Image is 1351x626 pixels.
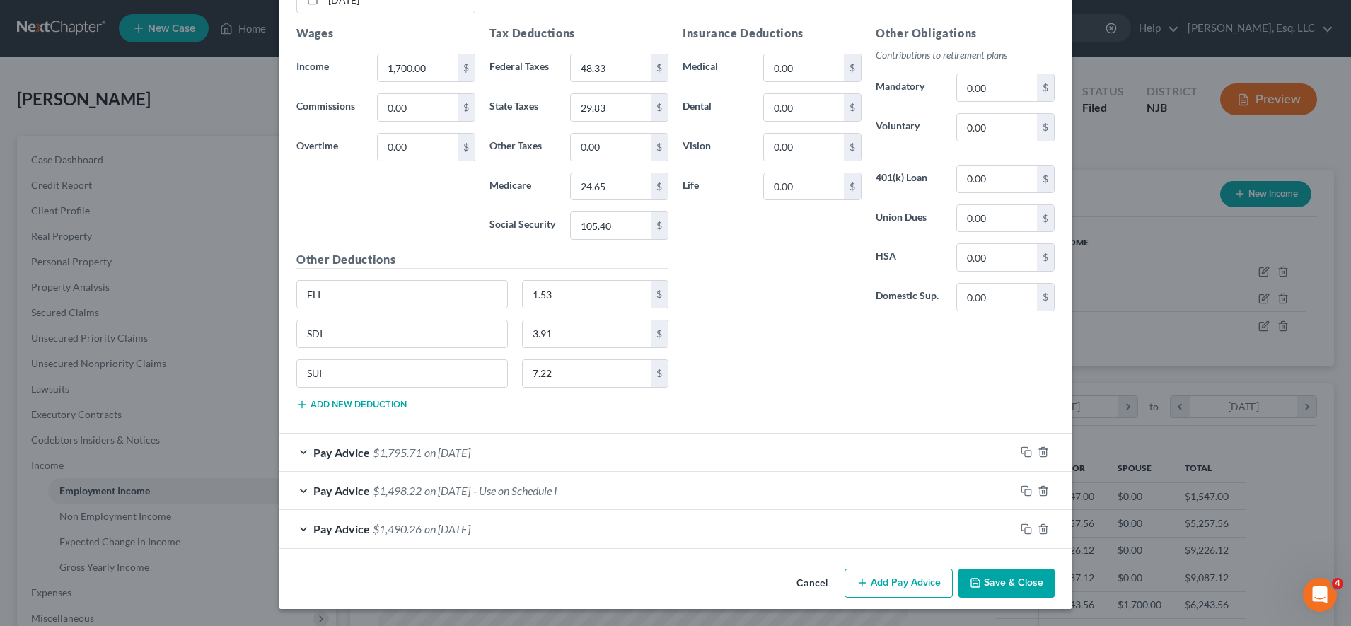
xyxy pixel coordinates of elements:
div: $ [1037,74,1054,101]
div: $ [844,134,861,161]
h5: Other Obligations [876,25,1055,42]
input: 0.00 [764,173,844,200]
div: $ [844,173,861,200]
div: $ [651,173,668,200]
input: 0.00 [957,244,1037,271]
div: $ [458,134,475,161]
span: on [DATE] [424,484,470,497]
input: Specify... [297,360,507,387]
h5: Tax Deductions [489,25,668,42]
span: - Use on Schedule I [473,484,557,497]
iframe: Intercom live chat [1303,578,1337,612]
span: Pay Advice [313,446,370,459]
div: $ [1037,244,1054,271]
span: on [DATE] [424,522,470,535]
button: Cancel [785,570,839,598]
div: $ [651,212,668,239]
input: Specify... [297,281,507,308]
input: 0.00 [957,114,1037,141]
label: 401(k) Loan [869,165,949,193]
div: $ [1037,284,1054,311]
div: $ [651,94,668,121]
div: $ [651,360,668,387]
input: 0.00 [957,284,1037,311]
label: Life [675,173,756,201]
div: $ [1037,166,1054,192]
label: Social Security [482,211,563,240]
input: Specify... [297,320,507,347]
span: 4 [1332,578,1343,589]
input: 0.00 [378,134,458,161]
div: $ [844,94,861,121]
div: $ [1037,114,1054,141]
button: Add new deduction [296,399,407,410]
div: $ [651,320,668,347]
div: $ [651,281,668,308]
input: 0.00 [378,54,458,81]
h5: Insurance Deductions [683,25,862,42]
div: $ [1037,205,1054,232]
input: 0.00 [378,94,458,121]
label: Medical [675,54,756,82]
input: 0.00 [764,54,844,81]
label: Commissions [289,93,370,122]
label: Domestic Sup. [869,283,949,311]
label: HSA [869,243,949,272]
input: 0.00 [957,166,1037,192]
input: 0.00 [957,74,1037,101]
div: $ [651,134,668,161]
input: 0.00 [523,320,651,347]
label: Voluntary [869,113,949,141]
input: 0.00 [571,134,651,161]
span: $1,498.22 [373,484,422,497]
span: $1,490.26 [373,522,422,535]
label: Other Taxes [482,133,563,161]
label: Vision [675,133,756,161]
p: Contributions to retirement plans [876,48,1055,62]
input: 0.00 [571,173,651,200]
input: 0.00 [523,360,651,387]
span: $1,795.71 [373,446,422,459]
span: Income [296,60,329,72]
span: Pay Advice [313,522,370,535]
span: Pay Advice [313,484,370,497]
label: Union Dues [869,204,949,233]
button: Add Pay Advice [845,569,953,598]
input: 0.00 [957,205,1037,232]
input: 0.00 [571,212,651,239]
input: 0.00 [571,94,651,121]
input: 0.00 [764,94,844,121]
input: 0.00 [764,134,844,161]
label: Federal Taxes [482,54,563,82]
h5: Wages [296,25,475,42]
label: Mandatory [869,74,949,102]
button: Save & Close [958,569,1055,598]
div: $ [458,94,475,121]
input: 0.00 [523,281,651,308]
input: 0.00 [571,54,651,81]
label: Medicare [482,173,563,201]
div: $ [458,54,475,81]
div: $ [651,54,668,81]
div: $ [844,54,861,81]
h5: Other Deductions [296,251,668,269]
label: Overtime [289,133,370,161]
span: on [DATE] [424,446,470,459]
label: State Taxes [482,93,563,122]
label: Dental [675,93,756,122]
